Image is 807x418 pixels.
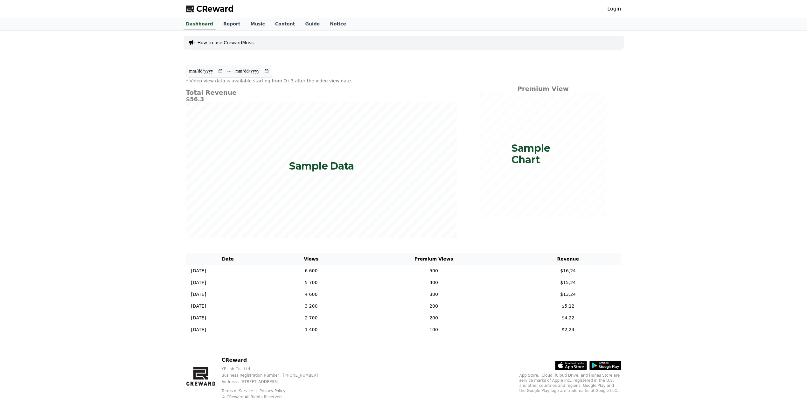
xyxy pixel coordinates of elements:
[270,18,300,30] a: Content
[270,277,352,289] td: 5 700
[191,268,206,274] p: [DATE]
[191,279,206,286] p: [DATE]
[191,303,206,310] p: [DATE]
[221,379,328,384] p: Address : [STREET_ADDRESS]
[186,78,457,84] p: * Video view data is available starting from D+3 after the video view date.
[221,394,328,400] p: © CReward All Rights Reserved.
[191,315,206,321] p: [DATE]
[227,67,231,75] p: ~
[352,265,515,277] td: 500
[260,389,286,393] a: Privacy Policy
[480,85,606,92] h4: Premium View
[270,289,352,300] td: 4 600
[511,143,574,165] p: Sample Chart
[300,18,325,30] a: Guide
[352,253,515,265] th: Premium Views
[198,39,255,46] a: How to use CrewardMusic
[607,5,621,13] a: Login
[515,253,621,265] th: Revenue
[352,289,515,300] td: 300
[245,18,270,30] a: Music
[515,265,621,277] td: $16,24
[184,18,216,30] a: Dashboard
[186,253,270,265] th: Date
[186,96,457,102] h5: $56.3
[186,89,457,96] h4: Total Revenue
[270,324,352,336] td: 1 400
[221,356,328,364] p: CReward
[515,277,621,289] td: $15,24
[191,291,206,298] p: [DATE]
[352,324,515,336] td: 100
[352,312,515,324] td: 200
[352,300,515,312] td: 200
[515,312,621,324] td: $4,22
[270,312,352,324] td: 2 700
[515,300,621,312] td: $5,12
[270,253,352,265] th: Views
[325,18,351,30] a: Notice
[352,277,515,289] td: 400
[221,389,258,393] a: Terms of Service
[270,300,352,312] td: 3 200
[515,289,621,300] td: $13,24
[221,366,328,372] p: YP Lab Co., Ltd.
[186,4,234,14] a: CReward
[196,4,234,14] span: CReward
[519,373,621,393] p: App Store, iCloud, iCloud Drive, and iTunes Store are service marks of Apple Inc., registered in ...
[191,326,206,333] p: [DATE]
[221,373,328,378] p: Business Registration Number : [PHONE_NUMBER]
[515,324,621,336] td: $2,24
[270,265,352,277] td: 6 600
[218,18,246,30] a: Report
[289,160,354,172] p: Sample Data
